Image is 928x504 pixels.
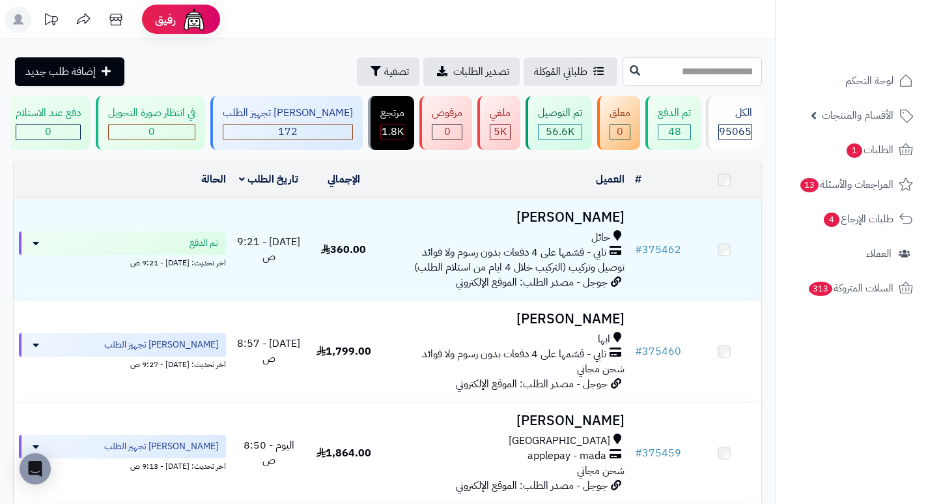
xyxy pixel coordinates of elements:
h3: [PERSON_NAME] [386,413,625,428]
span: طلبات الإرجاع [823,210,893,228]
div: 0 [610,125,630,140]
span: 95065 [719,124,752,140]
span: 172 [278,124,298,140]
span: 1 [847,143,862,158]
a: [PERSON_NAME] تجهيز الطلب 172 [208,96,365,150]
span: السلات المتروكة [808,279,893,297]
div: 0 [16,125,80,140]
a: ملغي 5K [475,96,523,150]
div: تم الدفع [658,106,691,121]
a: المراجعات والأسئلة13 [783,169,920,200]
span: 1,799.00 [316,344,371,359]
span: تم الدفع [190,237,218,250]
span: اليوم - 8:50 ص [244,437,294,468]
div: معلق [610,106,630,121]
a: في انتظار صورة التحويل 0 [93,96,208,150]
span: المراجعات والأسئلة [799,175,893,194]
button: تصفية [357,57,419,86]
span: 13 [800,178,819,192]
span: applepay - mada [527,449,606,464]
a: الحالة [201,171,226,187]
div: Open Intercom Messenger [20,453,51,484]
div: 1812 [381,125,404,140]
a: تاريخ الطلب [239,171,298,187]
span: 5K [494,124,507,140]
a: #375459 [635,445,681,461]
span: 1.8K [382,124,404,140]
span: 56.6K [546,124,574,140]
div: 0 [432,125,462,140]
span: جوجل - مصدر الطلب: الموقع الإلكتروني [456,478,608,494]
a: الكل95065 [703,96,765,150]
span: تصدير الطلبات [453,64,509,80]
div: في انتظار صورة التحويل [108,106,195,121]
span: الطلبات [845,141,893,159]
a: #375460 [635,344,681,359]
span: شحن مجاني [577,361,625,377]
a: دفع عند الاستلام 0 [1,96,93,150]
span: حائل [591,230,610,245]
span: شحن مجاني [577,463,625,479]
span: إضافة طلب جديد [25,64,96,80]
img: logo-2.png [839,37,916,64]
span: رفيق [155,12,176,27]
span: تصفية [384,64,409,80]
span: 313 [809,282,832,296]
div: اخر تحديث: [DATE] - 9:21 ص [19,255,226,269]
a: طلبات الإرجاع4 [783,203,920,235]
span: تابي - قسّمها على 4 دفعات بدون رسوم ولا فوائد [422,245,606,260]
a: طلباتي المُوكلة [524,57,617,86]
span: لوحة التحكم [845,72,893,90]
div: 48 [658,125,690,140]
span: العملاء [866,245,892,263]
div: مرفوض [432,106,462,121]
span: [DATE] - 9:21 ص [237,234,300,265]
div: 0 [109,125,195,140]
a: تم الدفع 48 [643,96,703,150]
span: # [635,242,642,258]
span: الأقسام والمنتجات [822,106,893,125]
span: 0 [617,124,623,140]
span: 0 [45,124,51,140]
span: 1,864.00 [316,445,371,461]
span: 360.00 [321,242,366,258]
div: اخر تحديث: [DATE] - 9:27 ص [19,357,226,370]
a: الطلبات1 [783,134,920,166]
span: [GEOGRAPHIC_DATA] [509,434,610,449]
div: دفع عند الاستلام [16,106,81,121]
span: 48 [668,124,681,140]
a: العميل [596,171,625,187]
a: # [635,171,641,187]
h3: [PERSON_NAME] [386,210,625,225]
a: تحديثات المنصة [35,7,67,36]
a: العملاء [783,238,920,269]
span: [PERSON_NAME] تجهيز الطلب [104,440,218,453]
div: 56628 [539,125,582,140]
a: تم التوصيل 56.6K [523,96,595,150]
a: السلات المتروكة313 [783,273,920,304]
div: الكل [718,106,752,121]
div: 172 [223,125,352,140]
span: توصيل وتركيب (التركيب خلال 4 ايام من استلام الطلب) [414,259,625,275]
span: # [635,445,642,461]
img: ai-face.png [181,7,207,33]
span: 0 [444,124,451,140]
a: مرتجع 1.8K [365,96,417,150]
span: تابي - قسّمها على 4 دفعات بدون رسوم ولا فوائد [422,347,606,362]
a: الإجمالي [328,171,360,187]
span: [DATE] - 8:57 ص [237,336,300,366]
span: [PERSON_NAME] تجهيز الطلب [104,338,218,351]
span: جوجل - مصدر الطلب: الموقع الإلكتروني [456,376,608,392]
div: [PERSON_NAME] تجهيز الطلب [223,106,353,121]
span: طلباتي المُوكلة [534,64,587,80]
span: 4 [824,213,839,227]
div: تم التوصيل [538,106,582,121]
div: ملغي [490,106,511,121]
a: إضافة طلب جديد [15,57,124,86]
span: جوجل - مصدر الطلب: الموقع الإلكتروني [456,274,608,290]
a: معلق 0 [595,96,643,150]
div: مرتجع [380,106,404,121]
span: 0 [148,124,155,140]
span: ابها [598,332,610,347]
a: مرفوض 0 [417,96,475,150]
